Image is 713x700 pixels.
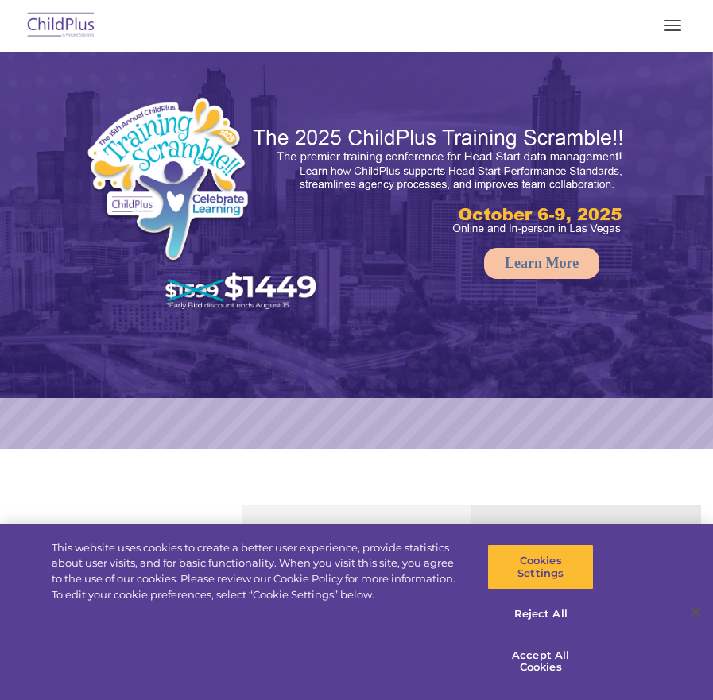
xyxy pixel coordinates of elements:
[24,7,99,44] img: ChildPlus by Procare Solutions
[487,639,595,684] button: Accept All Cookies
[484,248,599,279] a: Learn More
[487,544,595,590] button: Cookies Settings
[487,598,595,631] button: Reject All
[52,540,466,602] div: This website uses cookies to create a better user experience, provide statistics about user visit...
[678,594,713,629] button: Close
